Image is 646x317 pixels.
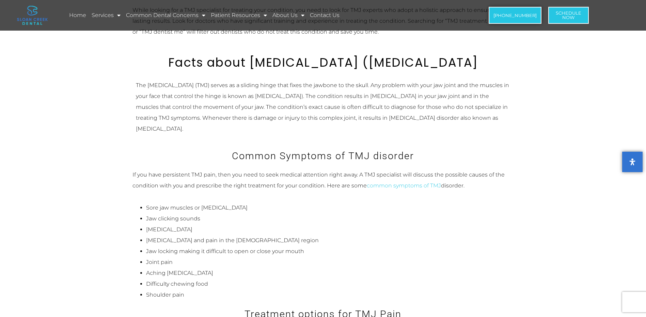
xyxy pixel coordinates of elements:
p: The [MEDICAL_DATA] (TMJ) serves as a sliding hinge that fixes the jawbone to the skull. Any probl... [136,80,510,134]
a: Home [68,7,87,23]
span: Schedule Now [556,11,581,20]
span: [PHONE_NUMBER] [493,13,537,18]
a: Patient Resources [210,7,268,23]
a: common symptoms of TMJ [367,182,441,189]
a: ScheduleNow [548,7,589,24]
p: If you have persistent TMJ pain, then you need to seek medical attention right away. A TMJ specia... [132,169,514,191]
li: Joint pain [146,257,514,268]
a: About Us [271,7,305,23]
a: [PHONE_NUMBER] [489,7,541,24]
li: Difficulty chewing food [146,279,514,289]
li: Shoulder pain [146,289,514,300]
li: [MEDICAL_DATA] [146,224,514,235]
li: Jaw clicking sounds [146,213,514,224]
li: Aching [MEDICAL_DATA] [146,268,514,279]
li: [MEDICAL_DATA] and pain in the [DEMOGRAPHIC_DATA] region [146,235,514,246]
img: logo [17,6,48,25]
a: Common Dental Concerns [125,7,206,23]
h3: Common Symptoms of TMJ disorder [132,149,514,163]
a: Contact Us [309,7,341,23]
li: Jaw locking making it difficult to open or close your mouth [146,246,514,257]
nav: Menu [68,7,445,23]
li: Sore jaw muscles or [MEDICAL_DATA] [146,202,514,213]
h2: Facts about [MEDICAL_DATA] ([MEDICAL_DATA] [132,55,514,70]
a: Services [91,7,122,23]
button: Open Accessibility Panel [622,152,643,172]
